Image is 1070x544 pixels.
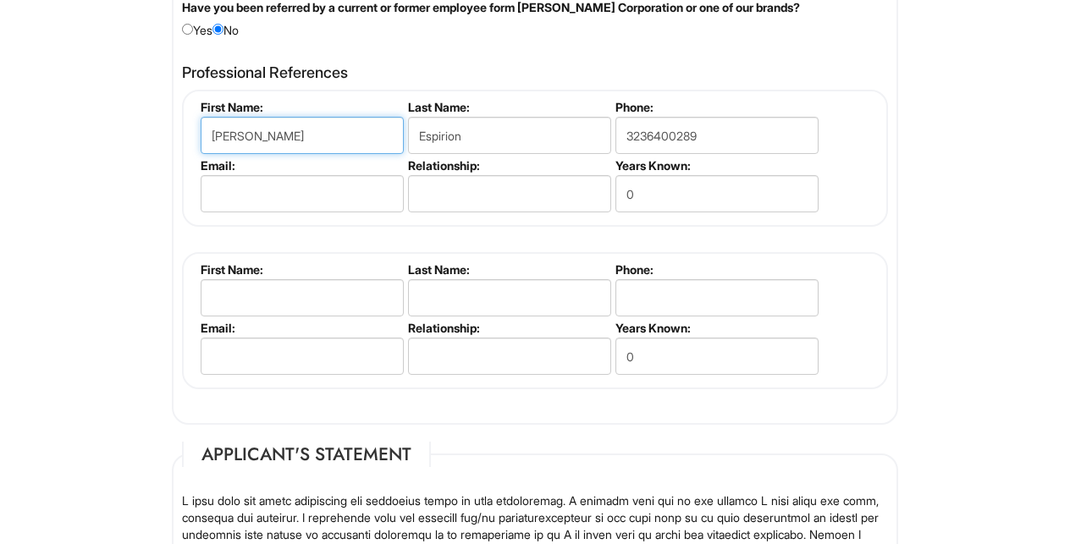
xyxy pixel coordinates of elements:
[408,262,609,277] label: Last Name:
[201,158,401,173] label: Email:
[615,100,816,114] label: Phone:
[408,158,609,173] label: Relationship:
[182,442,431,467] legend: Applicant's Statement
[408,100,609,114] label: Last Name:
[201,262,401,277] label: First Name:
[615,321,816,335] label: Years Known:
[201,321,401,335] label: Email:
[615,158,816,173] label: Years Known:
[201,100,401,114] label: First Name:
[182,64,888,81] h4: Professional References
[408,321,609,335] label: Relationship:
[615,262,816,277] label: Phone:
